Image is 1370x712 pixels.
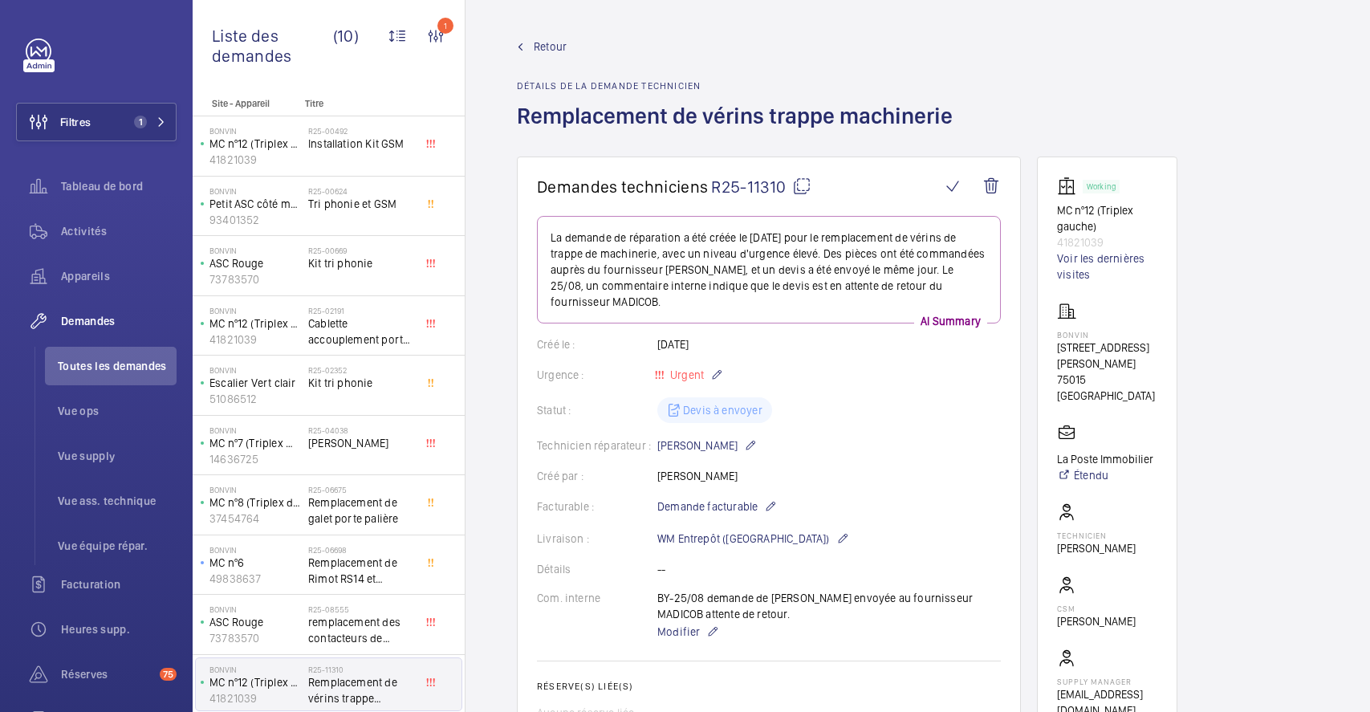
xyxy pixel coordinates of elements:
p: Site - Appareil [193,98,299,109]
p: 41821039 [209,332,302,348]
p: Bonvin [209,665,302,674]
p: Bonvin [209,246,302,255]
h2: R25-11310 [308,665,414,674]
a: Étendu [1057,467,1153,483]
p: 37454764 [209,511,302,527]
img: elevator.svg [1057,177,1083,196]
span: Demande facturable [657,498,758,515]
span: Réserves [61,666,153,682]
p: Petit ASC côté mc6 NR9 [209,196,302,212]
p: ASC Rouge [209,614,302,630]
p: MC nº12 (Triplex gauche) [209,315,302,332]
p: Escalier Vert clair [209,375,302,391]
span: 75 [160,668,177,681]
p: [STREET_ADDRESS][PERSON_NAME] [1057,340,1157,372]
h2: R25-02191 [308,306,414,315]
span: Cablette accouplement porte palière -1 [308,315,414,348]
p: La Poste Immobilier [1057,451,1153,467]
p: Bonvin [209,126,302,136]
span: Appareils [61,268,177,284]
p: AI Summary [914,313,987,329]
p: WM Entrepôt ([GEOGRAPHIC_DATA]) [657,529,849,548]
span: Remplacement de vérins trappe machinerie [308,674,414,706]
button: Filtres1 [16,103,177,141]
span: R25-11310 [711,177,811,197]
span: Tri phonie et GSM [308,196,414,212]
p: Bonvin [209,604,302,614]
p: 51086512 [209,391,302,407]
h2: Réserve(s) liée(s) [537,681,1001,692]
p: 75015 [GEOGRAPHIC_DATA] [1057,372,1157,404]
span: Remplacement de Rimot RS14 et bouton cabine [PERSON_NAME] [308,555,414,587]
span: remplacement des contacteurs de montee [308,614,414,646]
span: Vue équipe répar. [58,538,177,554]
h1: Remplacement de vérins trappe machinerie [517,101,962,157]
p: MC nº12 (Triplex gauche) [209,136,302,152]
h2: R25-08555 [308,604,414,614]
p: Working [1087,184,1116,189]
h2: Détails de la demande technicien [517,80,962,92]
p: Titre [305,98,411,109]
h2: R25-06675 [308,485,414,494]
span: Tableau de bord [61,178,177,194]
h2: R25-04038 [308,425,414,435]
p: 41821039 [209,152,302,168]
p: CSM [1057,604,1136,613]
h2: R25-02352 [308,365,414,375]
span: Urgent [667,368,704,381]
p: ASC Rouge [209,255,302,271]
span: Toutes les demandes [58,358,177,374]
p: 41821039 [209,690,302,706]
p: [PERSON_NAME] [1057,613,1136,629]
span: Heures supp. [61,621,177,637]
span: Vue ass. technique [58,493,177,509]
p: Bonvin [209,186,302,196]
p: [PERSON_NAME] [1057,540,1136,556]
p: MC nº12 (Triplex gauche) [209,674,302,690]
p: Bonvin [209,485,302,494]
span: Remplacement de galet porte palière [308,494,414,527]
span: Activités [61,223,177,239]
p: Bonvin [209,545,302,555]
span: Retour [534,39,567,55]
span: Kit tri phonie [308,375,414,391]
h2: R25-00624 [308,186,414,196]
p: Technicien [1057,531,1136,540]
p: 41821039 [1057,234,1157,250]
p: La demande de réparation a été créée le [DATE] pour le remplacement de vérins de trappe de machin... [551,230,987,310]
h2: R25-00669 [308,246,414,255]
span: Facturation [61,576,177,592]
p: 49838637 [209,571,302,587]
a: Voir les dernières visites [1057,250,1157,283]
span: Vue ops [58,403,177,419]
h2: R25-06698 [308,545,414,555]
span: Installation Kit GSM [308,136,414,152]
span: Kit tri phonie [308,255,414,271]
span: [PERSON_NAME] [308,435,414,451]
p: Bonvin [209,425,302,435]
p: Bonvin [1057,330,1157,340]
p: MC nº8 (Triplex droit) [209,494,302,511]
p: MC nº6 [209,555,302,571]
span: Demandes techniciens [537,177,708,197]
span: Filtres [60,114,91,130]
p: 14636725 [209,451,302,467]
span: 1 [134,116,147,128]
span: Vue supply [58,448,177,464]
p: Bonvin [209,365,302,375]
span: Liste des demandes [212,26,333,66]
p: MC nº12 (Triplex gauche) [1057,202,1157,234]
p: 93401352 [209,212,302,228]
span: Demandes [61,313,177,329]
p: [PERSON_NAME] [657,436,757,455]
p: Supply manager [1057,677,1157,686]
h2: R25-00492 [308,126,414,136]
span: Modifier [657,624,700,640]
p: 73783570 [209,630,302,646]
p: 73783570 [209,271,302,287]
p: Bonvin [209,306,302,315]
p: MC nº7 (Triplex milieu) [209,435,302,451]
